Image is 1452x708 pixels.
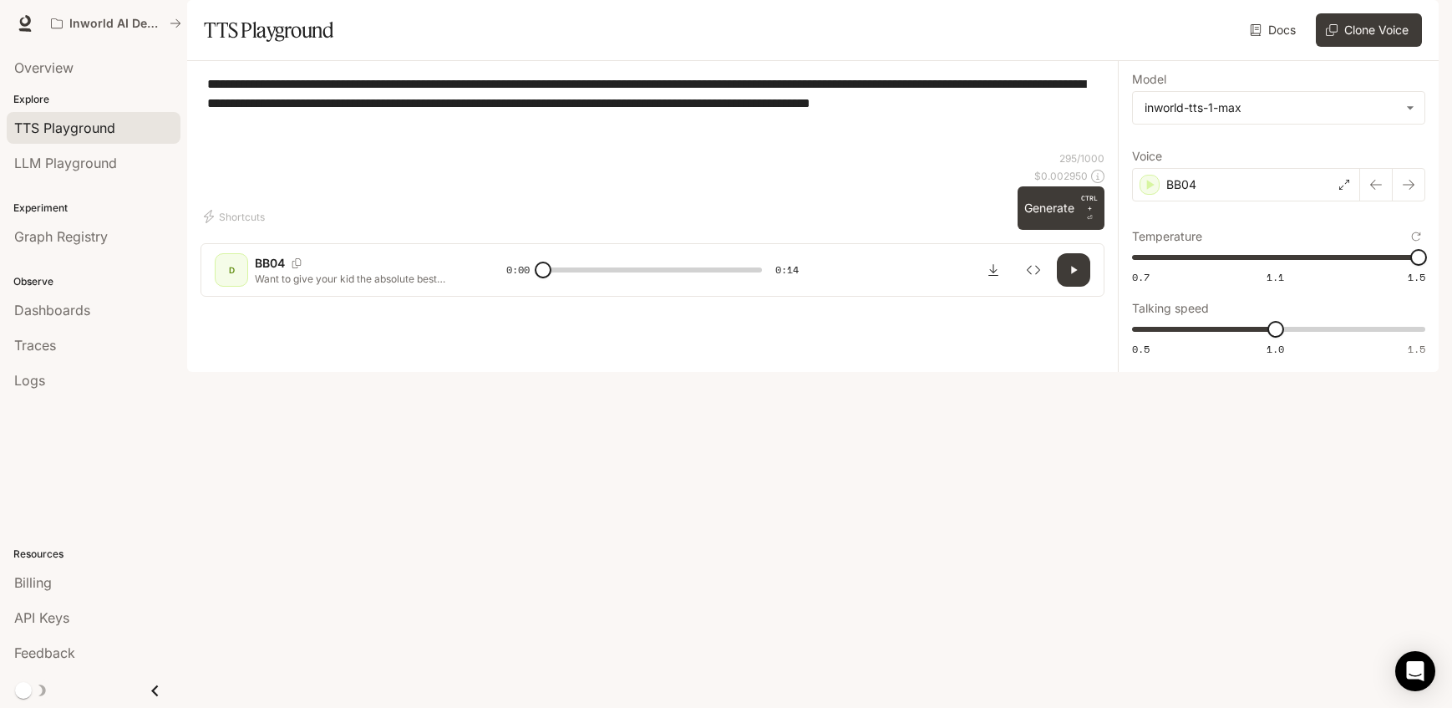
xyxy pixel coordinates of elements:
[255,255,285,272] p: BB04
[1034,169,1088,183] p: $ 0.002950
[1267,342,1284,356] span: 1.0
[1017,253,1050,287] button: Inspect
[1081,193,1098,223] p: ⏎
[1132,303,1209,314] p: Talking speed
[1316,13,1422,47] button: Clone Voice
[775,262,799,278] span: 0:14
[1145,99,1398,116] div: inworld-tts-1-max
[43,7,189,40] button: All workspaces
[69,17,163,31] p: Inworld AI Demos
[1132,74,1166,85] p: Model
[1407,227,1425,246] button: Reset to default
[506,262,530,278] span: 0:00
[1132,231,1202,242] p: Temperature
[1132,342,1150,356] span: 0.5
[1246,13,1302,47] a: Docs
[1018,186,1104,230] button: GenerateCTRL +⏎
[1166,176,1196,193] p: BB04
[1408,342,1425,356] span: 1.5
[1395,651,1435,691] div: Open Intercom Messenger
[255,272,466,286] p: Want to give your kid the absolute best surprise ever? 🎉 This plush tiger is unbelievably soft, s...
[1267,270,1284,284] span: 1.1
[285,258,308,268] button: Copy Voice ID
[1133,92,1424,124] div: inworld-tts-1-max
[977,253,1010,287] button: Download audio
[218,257,245,283] div: D
[1081,193,1098,213] p: CTRL +
[201,203,272,230] button: Shortcuts
[1132,150,1162,162] p: Voice
[1408,270,1425,284] span: 1.5
[1059,151,1104,166] p: 295 / 1000
[204,13,333,47] h1: TTS Playground
[1132,270,1150,284] span: 0.7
